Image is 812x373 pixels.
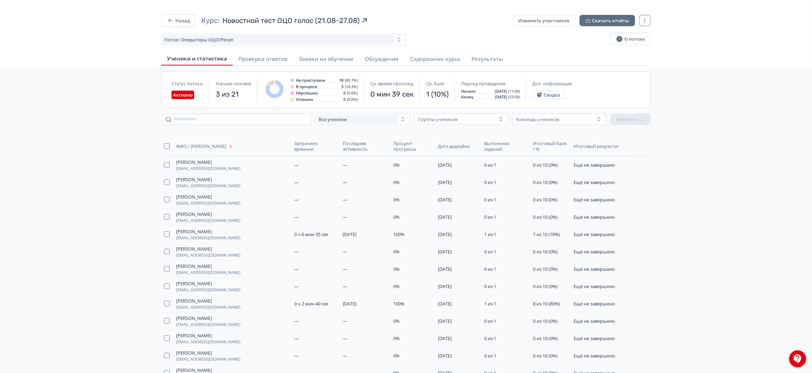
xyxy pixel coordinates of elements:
span: [PERSON_NAME] [176,194,212,200]
span: — [295,283,299,289]
span: 0 из 10 (0%) [533,196,558,203]
span: (0.0%) [347,91,358,95]
span: Сводка [544,92,561,98]
span: Все ученики [319,116,347,122]
button: Последняя активность [343,139,388,153]
span: 3 из 21 [216,89,251,99]
span: 18 [339,78,343,82]
button: [PERSON_NAME][EMAIL_ADDRESS][DOMAIN_NAME] [176,315,240,327]
button: Группы учеников [414,114,508,125]
span: [EMAIL_ADDRESS][DOMAIN_NAME] [176,357,240,361]
span: Содержание курса [410,55,460,62]
span: [DATE] [438,352,452,359]
button: Сводка [533,91,565,99]
span: — [343,179,347,185]
span: Проверка ответов [238,55,288,62]
span: — [343,318,347,324]
button: Итоговый балл / % [533,139,568,153]
span: [EMAIL_ADDRESS][DOMAIN_NAME] [176,184,240,188]
span: 0 из 10 (0%) [533,318,558,324]
span: 0% [394,196,400,203]
button: [PERSON_NAME][EMAIL_ADDRESS][DOMAIN_NAME] [176,350,240,361]
span: — [295,266,299,272]
span: — [295,196,299,203]
span: (14.3%) [345,85,358,89]
span: ФИО / [PERSON_NAME] [176,143,226,149]
span: Курс: [201,16,220,25]
span: Доп. информация [533,81,572,86]
span: Заявки на обучение [299,55,354,62]
span: Выполнено заданий [484,140,526,152]
span: Ещё не завершено [574,266,615,272]
span: [DATE] [438,231,452,237]
span: 0 из 10 (0%) [533,266,558,272]
span: 0 [343,97,346,102]
button: [PERSON_NAME][EMAIL_ADDRESS][DOMAIN_NAME] [176,263,240,275]
span: 0 мин 39 сек [370,89,414,99]
span: [PERSON_NAME] [176,177,212,182]
span: — [343,283,347,289]
span: Результаты [471,55,503,62]
span: Ещё не завершено [574,179,615,185]
span: [EMAIL_ADDRESS][DOMAIN_NAME] [176,288,240,292]
span: — [295,162,299,168]
span: [PERSON_NAME] [176,298,212,304]
span: [PERSON_NAME] [176,367,212,373]
button: Дата дедлайна [438,142,471,150]
span: Итоговый результат [574,143,625,149]
button: Процент прогресса [394,139,432,153]
span: Ещё не завершено [574,196,615,203]
span: 0% [394,283,400,289]
span: Ещё не завершено [574,335,615,342]
span: Ещё не завершено [574,283,615,289]
span: [DATE] [438,162,452,168]
span: 0% [394,318,400,324]
span: 0 из 1 [484,179,496,185]
span: 0% [394,248,400,255]
span: 0 из 1 [484,318,496,324]
span: 0% [394,335,400,342]
span: [EMAIL_ADDRESS][DOMAIN_NAME] [176,340,240,344]
button: Поток: Операторы ОЦО/Ресеп [161,34,406,45]
span: 0 из 1 [484,283,496,289]
span: 0 из 1 [484,196,496,203]
span: (0.0%) [347,97,358,102]
span: Конец [461,95,473,99]
button: [PERSON_NAME][EMAIL_ADDRESS][DOMAIN_NAME] [176,333,240,344]
span: — [343,352,347,359]
span: [DATE] [438,335,452,342]
button: [PERSON_NAME][EMAIL_ADDRESS][DOMAIN_NAME] [176,229,240,240]
span: 0% [394,266,400,272]
span: Ещё не завершено [574,214,615,220]
span: 0 из 1 [484,248,496,255]
span: 100% [394,300,405,307]
span: [EMAIL_ADDRESS][DOMAIN_NAME] [176,201,240,205]
span: [DATE] [343,231,356,237]
span: (11:00) [509,89,520,93]
span: Последняя активность [343,140,386,152]
span: [EMAIL_ADDRESS][DOMAIN_NAME] [176,253,240,257]
button: ФИО / [PERSON_NAME] [176,142,235,150]
span: Ещё не завершено [574,162,615,168]
span: [DATE] [438,179,452,185]
span: 1 из 1 [484,300,496,307]
span: Дата дедлайна [438,143,470,149]
span: 0% [394,162,400,168]
span: 0 [343,91,346,95]
button: О потоке [610,33,651,45]
span: 0 из 1 [484,352,496,359]
span: 100% [394,231,405,237]
span: — [343,162,347,168]
span: Активно [173,92,193,98]
span: (23:59) [509,95,520,99]
span: (85.7%) [345,78,358,82]
span: Ещё не завершено [574,231,615,237]
span: Ещё не завершено [574,248,615,255]
button: [PERSON_NAME][EMAIL_ADDRESS][DOMAIN_NAME] [176,211,240,223]
button: [PERSON_NAME][EMAIL_ADDRESS][DOMAIN_NAME] [176,194,240,205]
button: [PERSON_NAME][EMAIL_ADDRESS][DOMAIN_NAME] [176,159,240,171]
span: 0 из 10 (0%) [533,283,558,289]
span: [PERSON_NAME] [176,333,212,338]
span: — [295,352,299,359]
span: 0 из 1 [484,335,496,342]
